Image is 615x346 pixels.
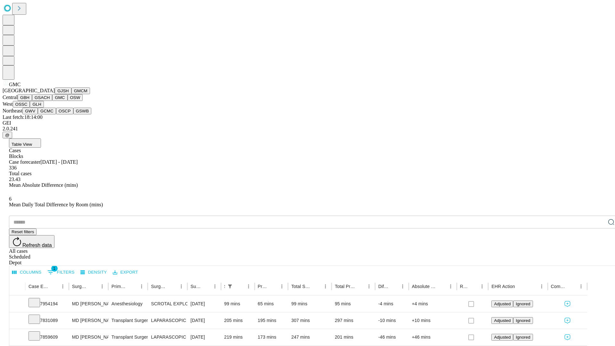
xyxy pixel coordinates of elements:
[494,335,511,340] span: Adjusted
[79,268,109,277] button: Density
[9,235,54,248] button: Refresh data
[3,95,18,100] span: Central
[49,282,58,291] button: Sort
[291,312,328,329] div: 307 mins
[9,171,31,176] span: Total cases
[151,312,184,329] div: LAPARASCOPIC DONOR [MEDICAL_DATA]
[9,182,78,188] span: Mean Absolute Difference (mins)
[258,329,285,345] div: 173 mins
[151,329,184,345] div: LAPARASCOPIC DONOR [MEDICAL_DATA]
[52,94,67,101] button: GMC
[12,315,22,326] button: Expand
[516,301,530,306] span: Ignored
[3,126,612,132] div: 2.0.241
[225,282,234,291] div: 1 active filter
[491,317,513,324] button: Adjusted
[29,329,66,345] div: 7859609
[551,284,567,289] div: Comments
[71,87,90,94] button: GMCM
[568,282,577,291] button: Sort
[12,332,22,343] button: Expand
[412,312,454,329] div: +10 mins
[22,108,38,114] button: GWV
[365,282,373,291] button: Menu
[191,329,218,345] div: [DATE]
[389,282,398,291] button: Sort
[22,243,52,248] span: Refresh data
[491,284,515,289] div: EHR Action
[3,88,55,93] span: [GEOGRAPHIC_DATA]
[577,282,586,291] button: Menu
[3,132,12,138] button: @
[29,312,66,329] div: 7831089
[224,296,251,312] div: 99 mins
[18,94,32,101] button: GBH
[201,282,210,291] button: Sort
[335,312,372,329] div: 297 mins
[191,296,218,312] div: [DATE]
[225,282,234,291] button: Show filters
[9,196,12,202] span: 6
[210,282,219,291] button: Menu
[72,312,105,329] div: MD [PERSON_NAME] [PERSON_NAME] Md
[32,94,52,101] button: GSACH
[72,329,105,345] div: MD [PERSON_NAME] [PERSON_NAME] Md
[469,282,478,291] button: Sort
[412,329,454,345] div: +46 mins
[46,267,76,277] button: Show filters
[516,318,530,323] span: Ignored
[3,108,22,113] span: Northeast
[38,108,56,114] button: GCMC
[111,329,144,345] div: Transplant Surgery
[137,282,146,291] button: Menu
[9,82,20,87] span: GMC
[9,202,103,207] span: Mean Daily Total Difference by Room (mins)
[460,284,468,289] div: Resolved in EHR
[412,284,437,289] div: Absolute Difference
[12,299,22,310] button: Expand
[312,282,321,291] button: Sort
[335,296,372,312] div: 95 mins
[72,296,105,312] div: MD [PERSON_NAME] Md
[516,335,530,340] span: Ignored
[9,228,37,235] button: Reset filters
[111,312,144,329] div: Transplant Surgery
[151,284,167,289] div: Surgery Name
[258,296,285,312] div: 65 mins
[224,284,225,289] div: Scheduled In Room Duration
[191,312,218,329] div: [DATE]
[40,159,78,165] span: [DATE] - [DATE]
[30,101,44,108] button: GLH
[3,114,43,120] span: Last fetch: 18:14:00
[513,301,533,307] button: Ignored
[111,284,127,289] div: Primary Service
[446,282,455,291] button: Menu
[168,282,177,291] button: Sort
[412,296,454,312] div: +4 mins
[513,317,533,324] button: Ignored
[277,282,286,291] button: Menu
[72,284,88,289] div: Surgeon Name
[291,284,311,289] div: Total Scheduled Duration
[356,282,365,291] button: Sort
[98,282,107,291] button: Menu
[151,296,184,312] div: SCROTAL EXPLORATION
[335,329,372,345] div: 201 mins
[516,282,525,291] button: Sort
[537,282,546,291] button: Menu
[111,296,144,312] div: Anesthesiology
[478,282,487,291] button: Menu
[378,284,389,289] div: Difference
[258,284,268,289] div: Predicted In Room Duration
[12,142,32,147] span: Table View
[56,108,73,114] button: OSCP
[9,138,41,148] button: Table View
[51,265,58,272] span: 1
[268,282,277,291] button: Sort
[224,329,251,345] div: 219 mins
[128,282,137,291] button: Sort
[235,282,244,291] button: Sort
[494,318,511,323] span: Adjusted
[513,334,533,341] button: Ignored
[491,301,513,307] button: Adjusted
